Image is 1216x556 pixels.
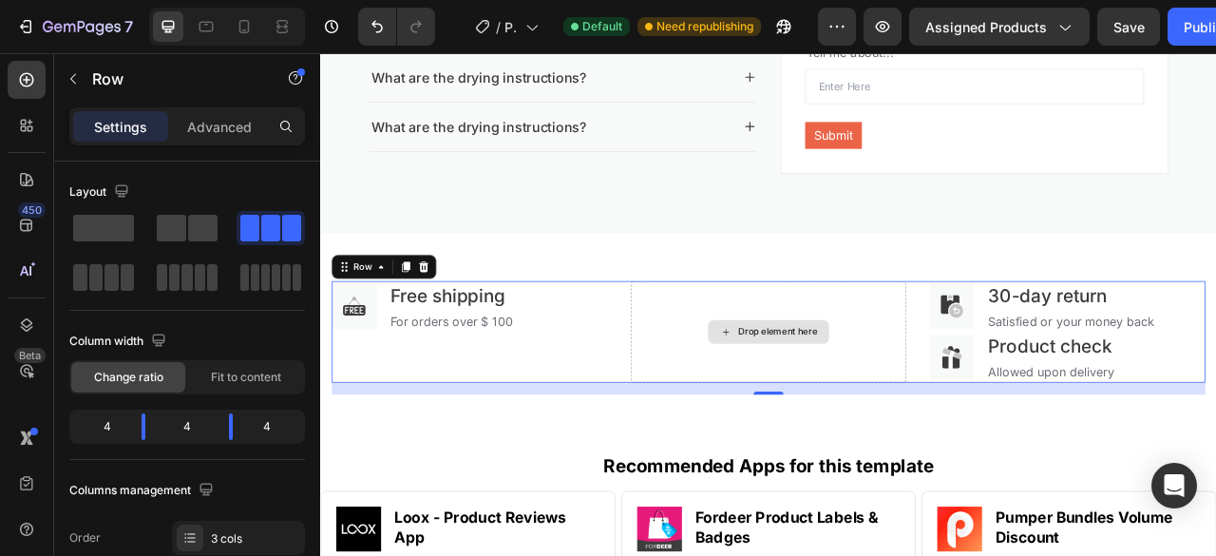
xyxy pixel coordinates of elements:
[1097,8,1160,46] button: Save
[925,17,1047,37] span: Assigned Products
[69,329,170,355] div: Column width
[69,478,218,504] div: Columns management
[69,180,133,205] div: Layout
[8,8,142,46] button: 7
[504,17,518,37] span: Product Page - [DATE] 21:29:15
[358,8,435,46] div: Undo/Redo
[849,330,1061,353] p: Satisfied or your money back
[211,369,281,386] span: Fit to content
[92,67,254,90] p: Row
[94,117,147,137] p: Settings
[69,529,101,546] div: Order
[849,394,1010,417] p: Allowed upon delivery
[14,348,46,363] div: Beta
[617,87,689,122] button: Submit
[849,292,1061,326] p: 30-day return
[582,18,622,35] span: Default
[38,263,69,280] div: Row
[161,413,214,440] div: 4
[617,20,1048,65] input: Enter Here
[320,53,1216,556] iframe: Design area
[496,17,501,37] span: /
[656,18,753,35] span: Need republishing
[909,8,1090,46] button: Assigned Products
[1151,463,1197,508] div: Open Intercom Messenger
[94,369,163,386] span: Change ratio
[211,530,300,547] div: 3 cols
[775,294,832,350] img: Alt Image
[19,510,1121,542] h2: Recommended Apps for this template
[88,292,244,326] p: Free shipping
[124,15,133,38] p: 7
[18,202,46,218] div: 450
[14,294,71,351] img: Alt Image
[73,413,126,440] div: 4
[88,330,244,353] p: For orders over $ 100
[775,358,832,414] img: Alt Image
[531,347,632,362] div: Drop element here
[248,413,301,440] div: 4
[187,117,252,137] p: Advanced
[1113,19,1145,35] span: Save
[628,93,677,116] div: Submit
[849,356,1010,391] p: Product check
